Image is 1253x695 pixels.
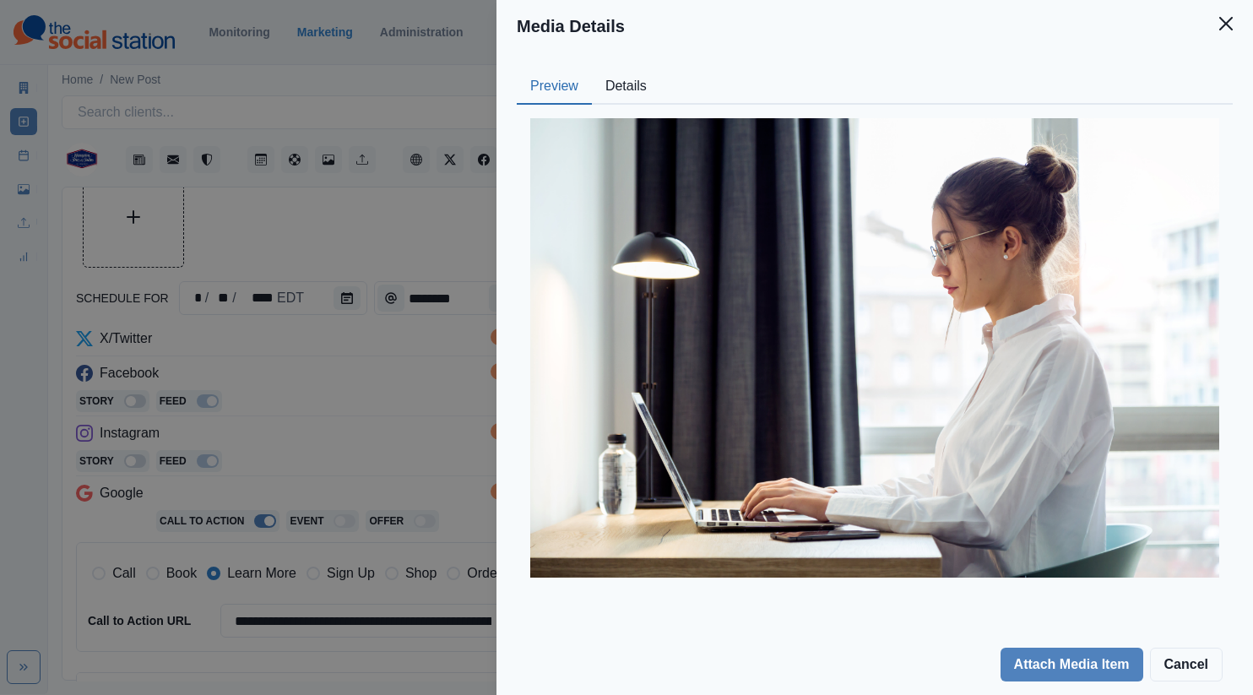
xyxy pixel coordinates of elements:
[530,118,1219,578] img: mirlqmspu5hxeex8v2ze
[1150,648,1223,681] button: Cancel
[1001,648,1143,681] button: Attach Media Item
[592,69,660,105] button: Details
[1209,7,1243,41] button: Close
[517,69,592,105] button: Preview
